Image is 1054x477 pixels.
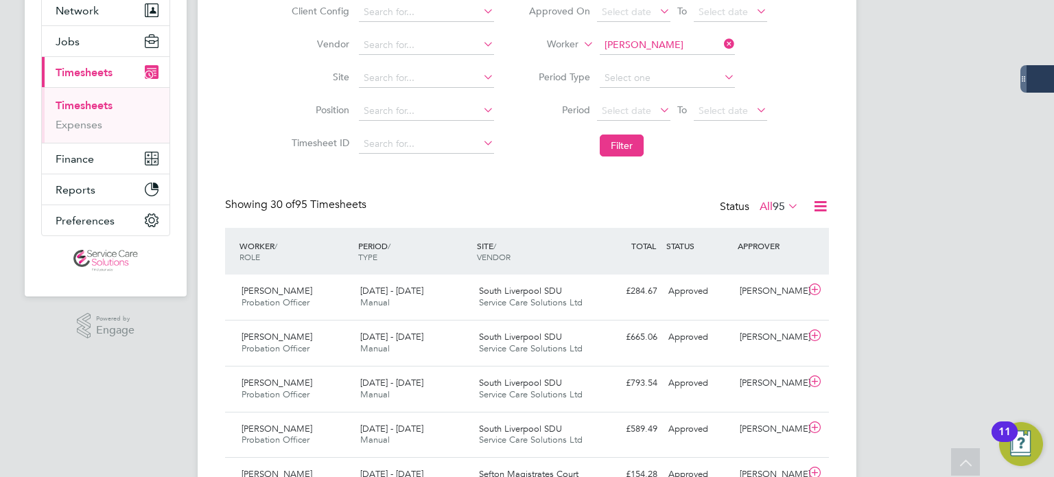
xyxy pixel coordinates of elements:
[73,250,138,272] img: servicecare-logo-retina.png
[359,135,494,154] input: Search for...
[56,35,80,48] span: Jobs
[242,434,309,445] span: Probation Officer
[734,326,806,349] div: [PERSON_NAME]
[56,66,113,79] span: Timesheets
[359,3,494,22] input: Search for...
[663,372,734,395] div: Approved
[360,296,390,308] span: Manual
[274,240,277,251] span: /
[600,69,735,88] input: Select one
[236,233,355,269] div: WORKER
[663,418,734,441] div: Approved
[41,250,170,272] a: Go to home page
[999,422,1043,466] button: Open Resource Center, 11 new notifications
[734,418,806,441] div: [PERSON_NAME]
[77,313,135,339] a: Powered byEngage
[631,240,656,251] span: TOTAL
[360,434,390,445] span: Manual
[56,4,99,17] span: Network
[42,87,169,143] div: Timesheets
[96,325,134,336] span: Engage
[242,342,309,354] span: Probation Officer
[242,296,309,308] span: Probation Officer
[388,240,390,251] span: /
[673,2,691,20] span: To
[602,5,651,18] span: Select date
[42,205,169,235] button: Preferences
[479,434,583,445] span: Service Care Solutions Ltd
[479,285,562,296] span: South Liverpool SDU
[600,135,644,156] button: Filter
[42,174,169,205] button: Reports
[602,104,651,117] span: Select date
[360,342,390,354] span: Manual
[699,5,748,18] span: Select date
[760,200,799,213] label: All
[42,26,169,56] button: Jobs
[479,331,562,342] span: South Liverpool SDU
[592,326,663,349] div: £665.06
[734,372,806,395] div: [PERSON_NAME]
[288,137,349,149] label: Timesheet ID
[242,377,312,388] span: [PERSON_NAME]
[699,104,748,117] span: Select date
[528,104,590,116] label: Period
[734,233,806,258] div: APPROVER
[288,38,349,50] label: Vendor
[663,326,734,349] div: Approved
[479,388,583,400] span: Service Care Solutions Ltd
[673,101,691,119] span: To
[360,331,423,342] span: [DATE] - [DATE]
[56,99,113,112] a: Timesheets
[42,57,169,87] button: Timesheets
[479,423,562,434] span: South Liverpool SDU
[663,233,734,258] div: STATUS
[56,183,95,196] span: Reports
[359,102,494,121] input: Search for...
[998,432,1011,450] div: 11
[358,251,377,262] span: TYPE
[517,38,578,51] label: Worker
[360,285,423,296] span: [DATE] - [DATE]
[242,423,312,434] span: [PERSON_NAME]
[479,377,562,388] span: South Liverpool SDU
[239,251,260,262] span: ROLE
[242,285,312,296] span: [PERSON_NAME]
[663,280,734,303] div: Approved
[270,198,366,211] span: 95 Timesheets
[528,5,590,17] label: Approved On
[592,418,663,441] div: £589.49
[359,69,494,88] input: Search for...
[479,296,583,308] span: Service Care Solutions Ltd
[288,5,349,17] label: Client Config
[288,71,349,83] label: Site
[360,423,423,434] span: [DATE] - [DATE]
[270,198,295,211] span: 30 of
[479,342,583,354] span: Service Care Solutions Ltd
[359,36,494,55] input: Search for...
[242,331,312,342] span: [PERSON_NAME]
[288,104,349,116] label: Position
[773,200,785,213] span: 95
[720,198,801,217] div: Status
[473,233,592,269] div: SITE
[528,71,590,83] label: Period Type
[600,36,735,55] input: Search for...
[355,233,473,269] div: PERIOD
[734,280,806,303] div: [PERSON_NAME]
[225,198,369,212] div: Showing
[56,152,94,165] span: Finance
[592,372,663,395] div: £793.54
[56,214,115,227] span: Preferences
[42,143,169,174] button: Finance
[96,313,134,325] span: Powered by
[592,280,663,303] div: £284.67
[360,377,423,388] span: [DATE] - [DATE]
[360,388,390,400] span: Manual
[56,118,102,131] a: Expenses
[493,240,496,251] span: /
[477,251,511,262] span: VENDOR
[242,388,309,400] span: Probation Officer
